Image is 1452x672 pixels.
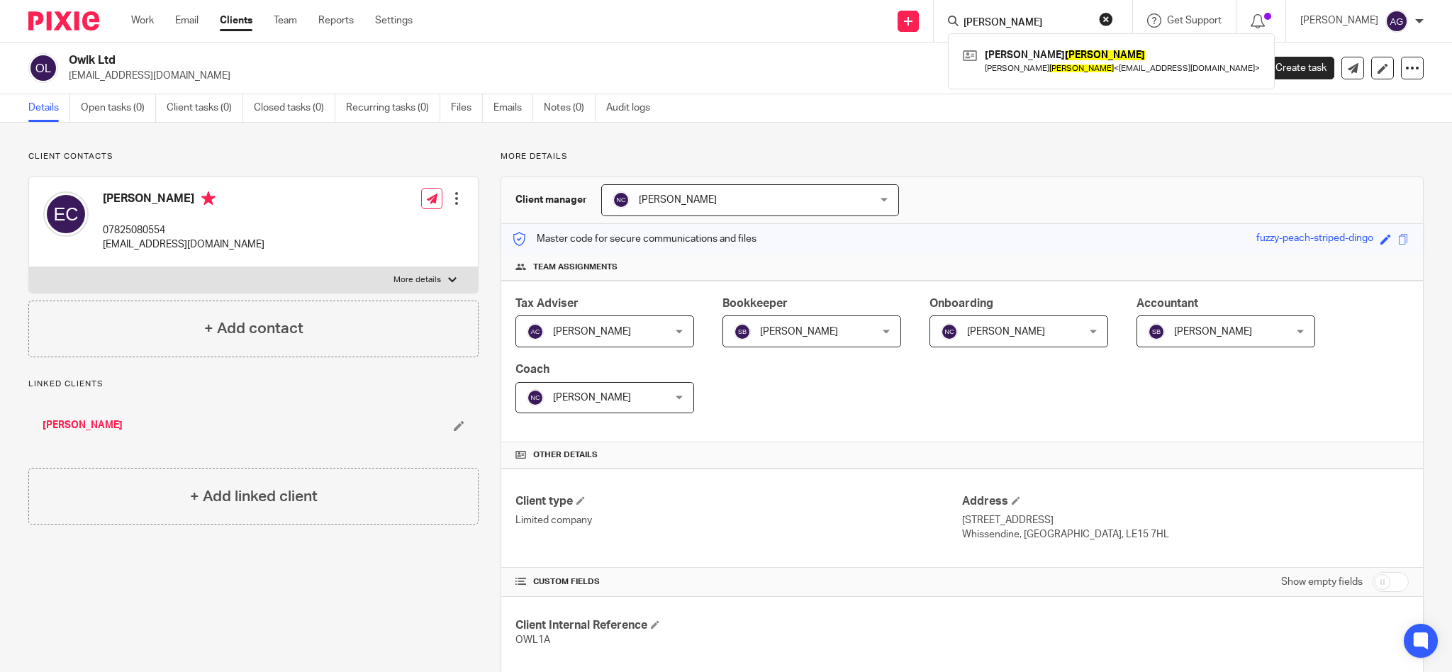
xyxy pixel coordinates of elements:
[962,494,1409,509] h4: Address
[103,223,264,237] p: 07825080554
[254,94,335,122] a: Closed tasks (0)
[613,191,630,208] img: svg%3E
[929,298,993,309] span: Onboarding
[1174,327,1252,337] span: [PERSON_NAME]
[28,379,479,390] p: Linked clients
[1281,575,1363,589] label: Show empty fields
[515,494,962,509] h4: Client type
[515,298,579,309] span: Tax Adviser
[43,191,89,237] img: svg%3E
[533,449,598,461] span: Other details
[81,94,156,122] a: Open tasks (0)
[515,576,962,588] h4: CUSTOM FIELDS
[1137,298,1198,309] span: Accountant
[69,53,998,68] h2: Owlk Ltd
[493,94,533,122] a: Emails
[515,618,962,633] h4: Client Internal Reference
[318,13,354,28] a: Reports
[167,94,243,122] a: Client tasks (0)
[501,151,1424,162] p: More details
[274,13,297,28] a: Team
[28,94,70,122] a: Details
[1385,10,1408,33] img: svg%3E
[515,193,587,207] h3: Client manager
[190,486,318,508] h4: + Add linked client
[131,13,154,28] a: Work
[553,327,631,337] span: [PERSON_NAME]
[451,94,483,122] a: Files
[722,298,788,309] span: Bookkeeper
[760,327,838,337] span: [PERSON_NAME]
[28,151,479,162] p: Client contacts
[1252,57,1334,79] a: Create task
[1167,16,1222,26] span: Get Support
[43,418,123,432] a: [PERSON_NAME]
[515,513,962,527] p: Limited company
[527,389,544,406] img: svg%3E
[220,13,252,28] a: Clients
[606,94,661,122] a: Audit logs
[1148,323,1165,340] img: svg%3E
[103,191,264,209] h4: [PERSON_NAME]
[204,318,303,340] h4: + Add contact
[201,191,216,206] i: Primary
[515,364,549,375] span: Coach
[544,94,596,122] a: Notes (0)
[1256,231,1373,247] div: fuzzy-peach-striped-dingo
[962,17,1090,30] input: Search
[1099,12,1113,26] button: Clear
[1300,13,1378,28] p: [PERSON_NAME]
[941,323,958,340] img: svg%3E
[512,232,756,246] p: Master code for secure communications and files
[346,94,440,122] a: Recurring tasks (0)
[639,195,717,205] span: [PERSON_NAME]
[28,11,99,30] img: Pixie
[962,513,1409,527] p: [STREET_ADDRESS]
[527,323,544,340] img: svg%3E
[967,327,1045,337] span: [PERSON_NAME]
[393,274,441,286] p: More details
[962,527,1409,542] p: Whissendine, [GEOGRAPHIC_DATA], LE15 7HL
[103,237,264,252] p: [EMAIL_ADDRESS][DOMAIN_NAME]
[734,323,751,340] img: svg%3E
[175,13,199,28] a: Email
[533,262,618,273] span: Team assignments
[69,69,1231,83] p: [EMAIL_ADDRESS][DOMAIN_NAME]
[28,53,58,83] img: svg%3E
[375,13,413,28] a: Settings
[553,393,631,403] span: [PERSON_NAME]
[515,635,550,645] span: OWL1A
